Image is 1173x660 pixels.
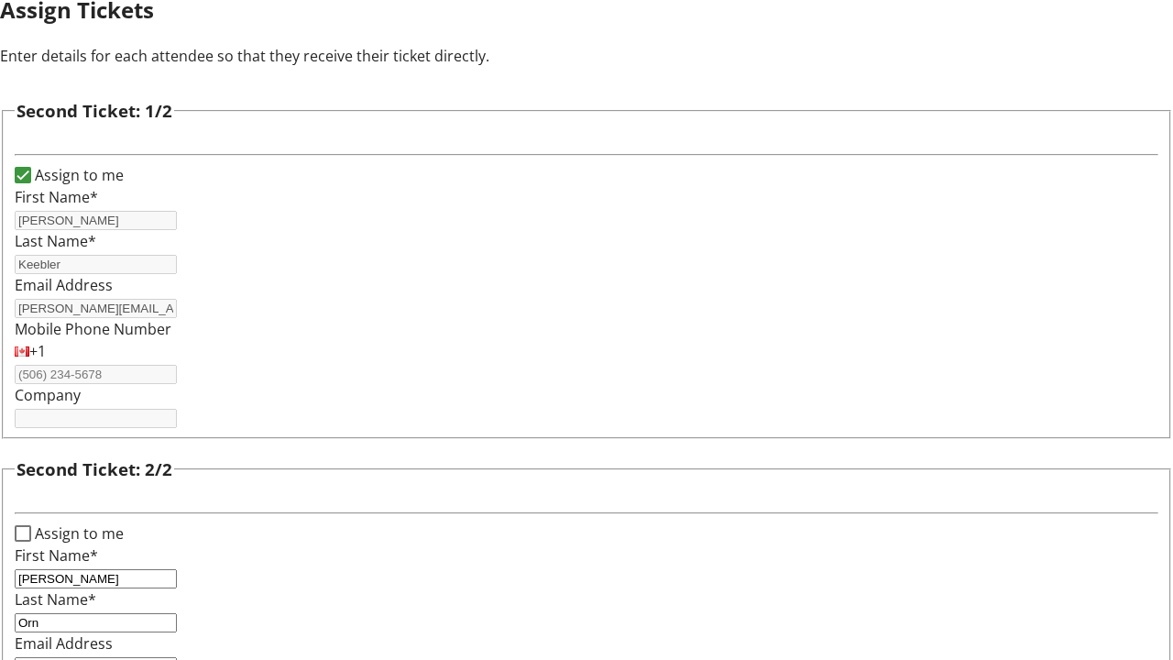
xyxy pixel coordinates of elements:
[15,589,96,610] label: Last Name*
[15,545,98,566] label: First Name*
[31,522,124,544] label: Assign to me
[16,98,172,124] h3: Second Ticket: 1/2
[15,385,81,405] label: Company
[15,187,98,207] label: First Name*
[31,164,124,186] label: Assign to me
[16,456,172,482] h3: Second Ticket: 2/2
[15,319,171,339] label: Mobile Phone Number
[15,365,177,384] input: (506) 234-5678
[15,231,96,251] label: Last Name*
[15,633,113,654] label: Email Address
[15,275,113,295] label: Email Address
